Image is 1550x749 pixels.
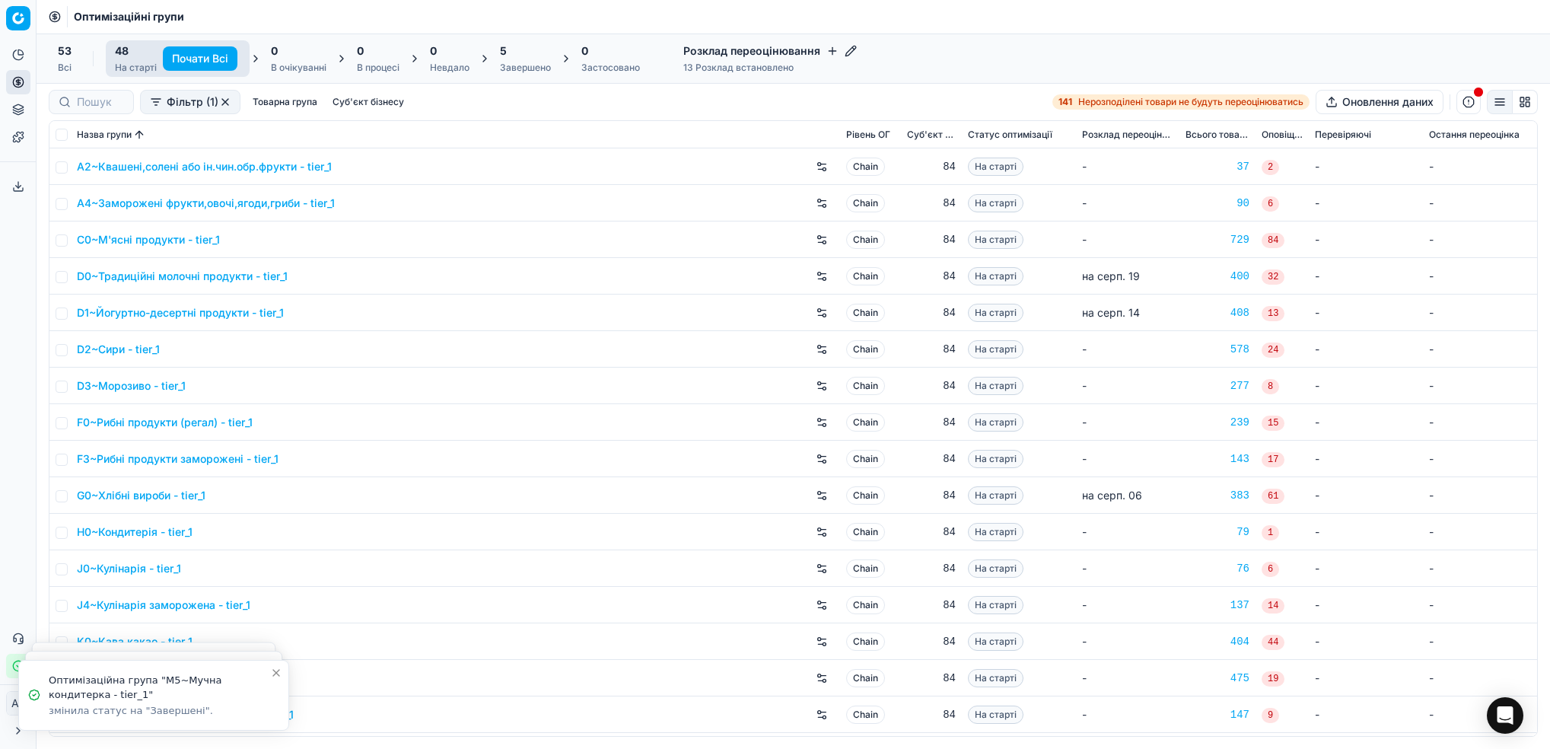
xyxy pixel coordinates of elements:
[1186,378,1249,394] a: 277
[1423,185,1537,222] td: -
[1423,477,1537,514] td: -
[846,377,885,395] span: Chain
[74,9,184,24] nav: breadcrumb
[77,159,332,174] a: A2~Квашені,солені або ін.чин.обр.фрукти - tier_1
[907,129,956,141] span: Суб'єкт бізнесу
[1262,671,1284,687] span: 19
[846,559,885,578] span: Chain
[968,633,1023,651] span: На старті
[326,93,410,111] button: Суб'єкт бізнесу
[140,90,240,114] button: Фільтр (1)
[1309,222,1423,258] td: -
[1186,232,1249,247] a: 729
[968,596,1023,614] span: На старті
[115,43,129,59] span: 48
[1309,404,1423,441] td: -
[1423,660,1537,696] td: -
[1262,562,1279,577] span: 6
[846,267,885,285] span: Chain
[1076,185,1179,222] td: -
[1309,623,1423,660] td: -
[907,561,956,576] div: 84
[74,9,184,24] span: Оптимізаційні групи
[1262,160,1279,175] span: 2
[683,62,857,74] div: 13 Розклад встановлено
[1186,598,1249,613] a: 137
[846,129,890,141] span: Рівень OГ
[846,340,885,359] span: Chain
[907,598,956,613] div: 84
[907,634,956,649] div: 84
[1076,331,1179,368] td: -
[683,43,857,59] h4: Розклад переоцінювання
[846,596,885,614] span: Chain
[6,691,30,716] button: AK
[77,451,278,467] a: F3~Рибні продукти заморожені - tier_1
[1309,331,1423,368] td: -
[1423,368,1537,404] td: -
[77,561,181,576] a: J0~Кулінарія - tier_1
[968,450,1023,468] span: На старті
[77,598,250,613] a: J4~Кулінарія заморожена - tier_1
[267,664,285,682] button: Close toast
[907,488,956,503] div: 84
[1186,305,1249,320] a: 408
[49,704,270,718] div: змінила статус на "Завершені".
[846,486,885,505] span: Chain
[1423,222,1537,258] td: -
[430,43,437,59] span: 0
[1186,269,1249,284] div: 400
[1186,524,1249,540] a: 79
[1316,90,1443,114] button: Оновлення даних
[1309,148,1423,185] td: -
[1058,96,1072,108] strong: 141
[846,450,885,468] span: Chain
[1186,342,1249,357] div: 578
[357,43,364,59] span: 0
[357,62,399,74] div: В процесі
[1076,514,1179,550] td: -
[1076,696,1179,733] td: -
[581,62,640,74] div: Застосовано
[1309,295,1423,331] td: -
[1186,159,1249,174] div: 37
[1186,634,1249,649] a: 404
[77,524,193,540] a: H0~Кондитерія - tier_1
[1309,368,1423,404] td: -
[77,269,288,284] a: D0~Традиційні молочні продукти - tier_1
[968,486,1023,505] span: На старті
[907,159,956,174] div: 84
[1423,331,1537,368] td: -
[1423,550,1537,587] td: -
[77,378,186,394] a: D3~Морозиво - tier_1
[58,43,72,59] span: 53
[1076,222,1179,258] td: -
[907,378,956,394] div: 84
[968,194,1023,212] span: На старті
[1423,258,1537,295] td: -
[1186,196,1249,211] a: 90
[1309,550,1423,587] td: -
[1315,129,1371,141] span: Перевіряючі
[1262,233,1284,248] span: 84
[968,231,1023,249] span: На старті
[1262,489,1284,504] span: 61
[1262,129,1303,141] span: Оповіщення
[1186,488,1249,503] div: 383
[1262,708,1279,723] span: 9
[77,634,193,649] a: K0~Кава,какао - tier_1
[1423,696,1537,733] td: -
[1076,368,1179,404] td: -
[77,196,335,211] a: A4~Заморожені фрукти,овочі,ягоди,гриби - tier_1
[846,413,885,432] span: Chain
[968,304,1023,322] span: На старті
[1082,489,1142,502] span: на серп. 06
[968,377,1023,395] span: На старті
[1262,306,1284,321] span: 13
[1309,587,1423,623] td: -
